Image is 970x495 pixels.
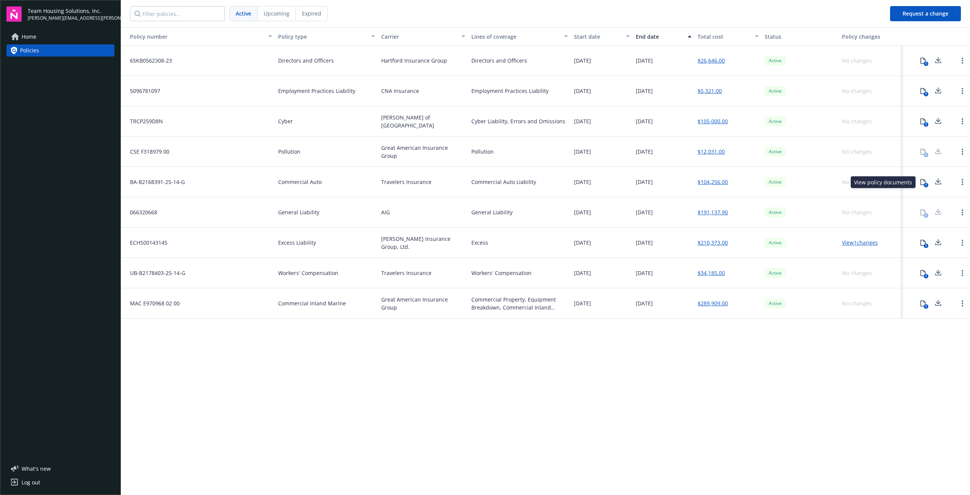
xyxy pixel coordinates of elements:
[28,7,114,15] span: Team Housing Solutions, Inc.
[924,274,928,278] div: 1
[839,27,903,46] button: Policy changes
[574,148,591,156] span: [DATE]
[768,88,783,94] span: Active
[958,117,967,126] a: Open options
[6,6,22,22] img: navigator-logo.svg
[574,299,591,307] span: [DATE]
[636,299,653,307] span: [DATE]
[381,178,432,186] span: Travelers Insurance
[381,113,465,129] span: [PERSON_NAME] of [GEOGRAPHIC_DATA]
[236,9,251,17] span: Active
[381,57,447,64] span: Hartford Insurance Group
[695,27,762,46] button: Total cost
[958,147,967,156] a: Open options
[471,117,565,125] div: Cyber Liability, Errors and Omissions
[768,239,783,246] span: Active
[381,208,390,216] span: AIG
[471,33,560,41] div: Lines of coverage
[378,27,468,46] button: Carrier
[842,57,872,64] div: No changes
[471,239,488,247] div: Excess
[6,465,63,473] button: What's new
[574,57,591,64] span: [DATE]
[958,299,967,308] a: Open options
[636,117,653,125] span: [DATE]
[278,299,346,307] span: Commercial Inland Marine
[768,179,783,185] span: Active
[636,208,653,216] span: [DATE]
[842,239,878,246] a: View 1 changes
[915,235,931,250] button: 1
[124,87,160,95] span: 5096781097
[698,87,722,95] a: $5,321.00
[124,148,169,156] span: CSE F318979 00
[124,208,157,216] span: 066320668
[636,269,653,277] span: [DATE]
[471,148,494,156] div: Pollution
[698,208,728,216] a: $191,137.90
[636,239,653,247] span: [DATE]
[278,148,300,156] span: Pollution
[130,6,225,21] input: Filter policies...
[924,183,928,187] div: 1
[768,57,783,64] span: Active
[468,27,571,46] button: Lines of coverage
[768,148,783,155] span: Active
[381,87,419,95] span: CNA Insurance
[574,33,621,41] div: Start date
[302,9,321,17] span: Expired
[471,87,549,95] div: Employment Practices Liability
[698,117,728,125] a: $105,000.00
[842,117,872,125] div: No changes
[768,270,783,277] span: Active
[762,27,839,46] button: Status
[698,239,728,247] a: $210,373.00
[633,27,695,46] button: End date
[890,6,961,21] button: Request a change
[471,178,536,186] div: Commercial Auto Liability
[768,300,783,307] span: Active
[124,239,167,247] span: ECHS00143145
[124,299,180,307] span: MAC E970968 02 00
[765,33,836,41] div: Status
[768,209,783,216] span: Active
[124,269,185,277] span: UB-B2178403-25-14-G
[636,178,653,186] span: [DATE]
[636,148,653,156] span: [DATE]
[698,178,728,186] a: $104,256.00
[278,269,338,277] span: Workers' Compensation
[6,31,114,43] a: Home
[958,178,967,187] a: Open options
[924,304,928,309] div: 1
[574,178,591,186] span: [DATE]
[842,299,872,307] div: No changes
[278,239,316,247] span: Excess Liability
[124,33,264,41] div: Toggle SortBy
[124,57,172,64] span: 65KB0562308-23
[22,476,40,489] div: Log out
[958,86,967,96] a: Open options
[958,208,967,217] a: Open options
[381,33,457,41] div: Carrier
[278,87,355,95] span: Employment Practices Liability
[124,33,264,41] div: Policy number
[958,238,967,247] a: Open options
[381,295,465,311] span: Great American Insurance Group
[842,269,872,277] div: No changes
[768,118,783,125] span: Active
[278,208,319,216] span: General Liability
[842,178,872,186] div: No changes
[264,9,289,17] span: Upcoming
[698,148,725,156] a: $12,031.00
[842,208,872,216] div: No changes
[574,269,591,277] span: [DATE]
[278,117,293,125] span: Cyber
[471,57,527,64] div: Directors and Officers
[28,15,114,22] span: [PERSON_NAME][EMAIL_ADDRESS][PERSON_NAME][DOMAIN_NAME]
[915,266,931,281] button: 1
[278,33,367,41] div: Policy type
[924,61,928,66] div: 1
[124,117,163,125] span: TRCP259D8N
[915,174,931,190] button: 1
[924,122,928,127] div: 1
